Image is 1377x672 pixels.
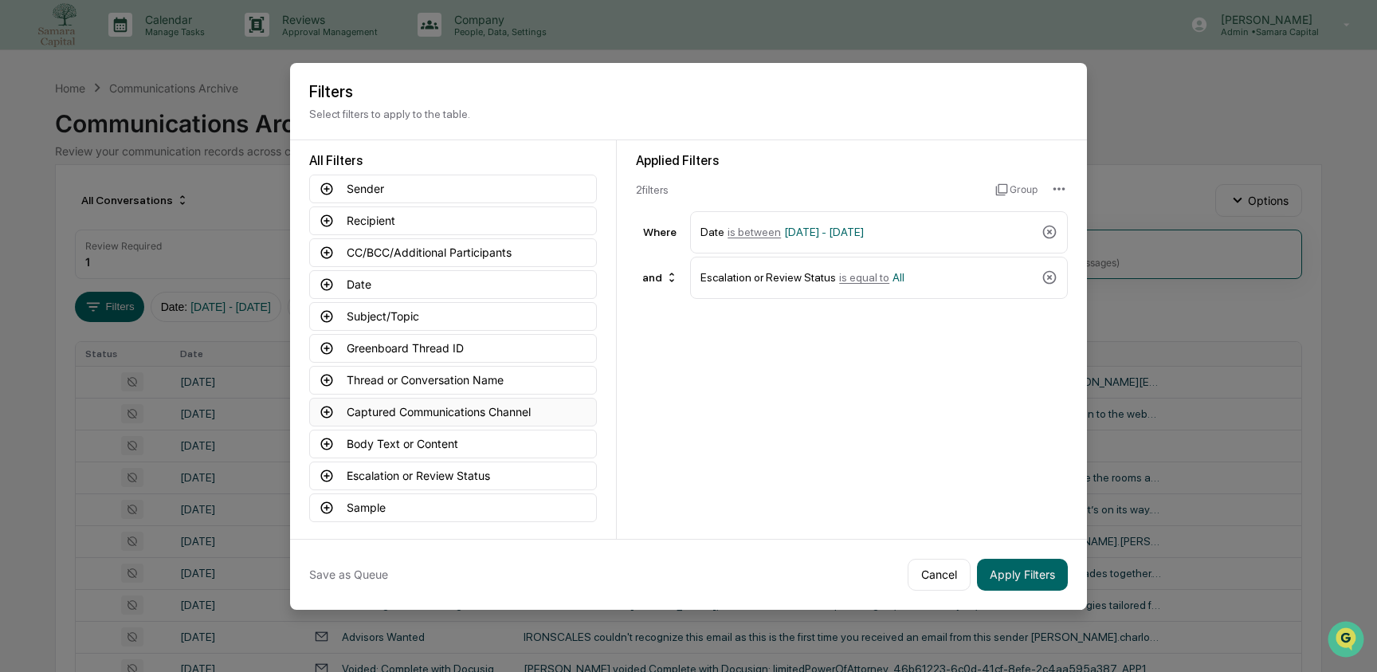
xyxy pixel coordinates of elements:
[109,195,204,223] a: 🗄️Attestations
[908,559,971,591] button: Cancel
[159,270,193,282] span: Pylon
[309,366,597,395] button: Thread or Conversation Name
[32,231,100,247] span: Data Lookup
[309,398,597,426] button: Captured Communications Channel
[636,226,684,238] div: Where
[700,264,1035,292] div: Escalation or Review Status
[728,226,781,238] span: is between
[16,202,29,215] div: 🖐️
[309,302,597,331] button: Subject/Topic
[54,122,261,138] div: Start new chat
[116,202,128,215] div: 🗄️
[892,271,904,284] span: All
[309,559,388,591] button: Save as Queue
[1326,619,1369,662] iframe: Open customer support
[309,108,1068,120] p: Select filters to apply to the table.
[16,233,29,246] div: 🔎
[636,153,1068,168] div: Applied Filters
[309,493,597,522] button: Sample
[10,195,109,223] a: 🖐️Preclearance
[839,271,889,284] span: is equal to
[309,82,1068,101] h2: Filters
[16,122,45,151] img: 1746055101610-c473b297-6a78-478c-a979-82029cc54cd1
[309,175,597,203] button: Sender
[16,33,290,59] p: How can we help?
[271,127,290,146] button: Start new chat
[636,183,983,196] div: 2 filter s
[784,226,864,238] span: [DATE] - [DATE]
[309,430,597,458] button: Body Text or Content
[131,201,198,217] span: Attestations
[112,269,193,282] a: Powered byPylon
[636,265,685,290] div: and
[309,206,597,235] button: Recipient
[10,225,107,253] a: 🔎Data Lookup
[309,270,597,299] button: Date
[995,177,1038,202] button: Group
[309,462,597,490] button: Escalation or Review Status
[977,559,1068,591] button: Apply Filters
[32,201,103,217] span: Preclearance
[309,153,597,168] div: All Filters
[54,138,202,151] div: We're available if you need us!
[700,218,1035,246] div: Date
[309,334,597,363] button: Greenboard Thread ID
[309,238,597,267] button: CC/BCC/Additional Participants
